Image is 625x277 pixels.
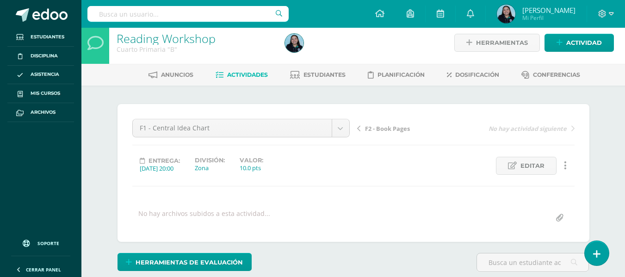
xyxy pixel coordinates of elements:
[161,71,193,78] span: Anuncios
[140,119,325,137] span: F1 - Central Idea Chart
[455,71,499,78] span: Dosificación
[7,47,74,66] a: Disciplina
[31,71,59,78] span: Asistencia
[357,123,466,133] a: F2 - Book Pages
[522,6,575,15] span: [PERSON_NAME]
[7,103,74,122] a: Archivos
[31,90,60,97] span: Mis cursos
[140,164,180,172] div: [DATE] 20:00
[216,68,268,82] a: Actividades
[489,124,567,133] span: No hay actividad siguiente
[521,68,580,82] a: Conferencias
[303,71,346,78] span: Estudiantes
[11,231,70,253] a: Soporte
[290,68,346,82] a: Estudiantes
[117,32,274,45] h1: Reading Workshop
[117,45,274,54] div: Cuarto Primaria 'B'
[240,164,263,172] div: 10.0 pts
[566,34,602,51] span: Actividad
[31,52,58,60] span: Disciplina
[7,84,74,103] a: Mis cursos
[133,119,349,137] a: F1 - Central Idea Chart
[117,31,216,46] a: Reading Workshop
[454,34,540,52] a: Herramientas
[37,240,59,246] span: Soporte
[476,34,528,51] span: Herramientas
[240,157,263,164] label: Valor:
[31,33,64,41] span: Estudiantes
[195,164,225,172] div: Zona
[195,157,225,164] label: División:
[377,71,425,78] span: Planificación
[520,157,545,174] span: Editar
[545,34,614,52] a: Actividad
[138,209,270,227] div: No hay archivos subidos a esta actividad...
[447,68,499,82] a: Dosificación
[118,253,252,271] a: Herramientas de evaluación
[285,34,303,52] img: 8c46c7f4271155abb79e2bc50b6ca956.png
[227,71,268,78] span: Actividades
[477,253,588,271] input: Busca un estudiante aquí...
[87,6,289,22] input: Busca un usuario...
[497,5,515,23] img: 8c46c7f4271155abb79e2bc50b6ca956.png
[7,28,74,47] a: Estudiantes
[533,71,580,78] span: Conferencias
[368,68,425,82] a: Planificación
[26,266,61,273] span: Cerrar panel
[31,109,56,116] span: Archivos
[136,254,243,271] span: Herramientas de evaluación
[7,66,74,85] a: Asistencia
[149,68,193,82] a: Anuncios
[365,124,410,133] span: F2 - Book Pages
[149,157,180,164] span: Entrega:
[522,14,575,22] span: Mi Perfil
